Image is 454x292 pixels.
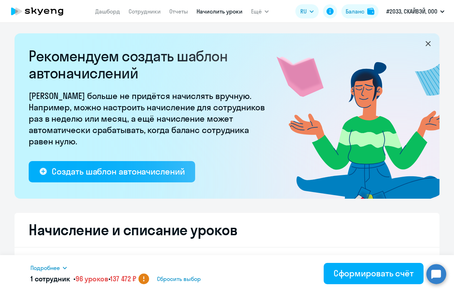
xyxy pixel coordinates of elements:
span: 96 уроков [75,274,108,283]
button: #2033, СКАЙВЭЙ, ООО [383,3,448,20]
span: RU [300,7,307,16]
a: Дашборд [95,8,120,15]
span: 137 472 ₽ [110,274,136,283]
button: RU [295,4,319,18]
button: Балансbalance [341,4,379,18]
span: Подробнее [30,264,60,272]
button: Создать шаблон автоначислений [29,161,195,182]
p: [PERSON_NAME] больше не придётся начислять вручную. Например, можно настроить начисление для сотр... [29,90,269,147]
a: Сотрудники [129,8,161,15]
span: Сбросить выбор [157,275,201,283]
button: Сформировать счёт [324,263,424,284]
a: Отчеты [169,8,188,15]
h2: Рекомендуем создать шаблон автоначислений [29,48,269,82]
div: Баланс [346,7,364,16]
h2: Начисление и списание уроков [29,221,425,238]
button: Ещё [251,4,269,18]
img: balance [367,8,374,15]
h5: 1 сотрудник • • [30,274,136,284]
a: Начислить уроки [197,8,243,15]
div: Создать шаблон автоначислений [52,166,185,177]
p: #2033, СКАЙВЭЙ, ООО [386,7,437,16]
span: Ещё [251,7,262,16]
div: Сформировать счёт [334,268,414,279]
